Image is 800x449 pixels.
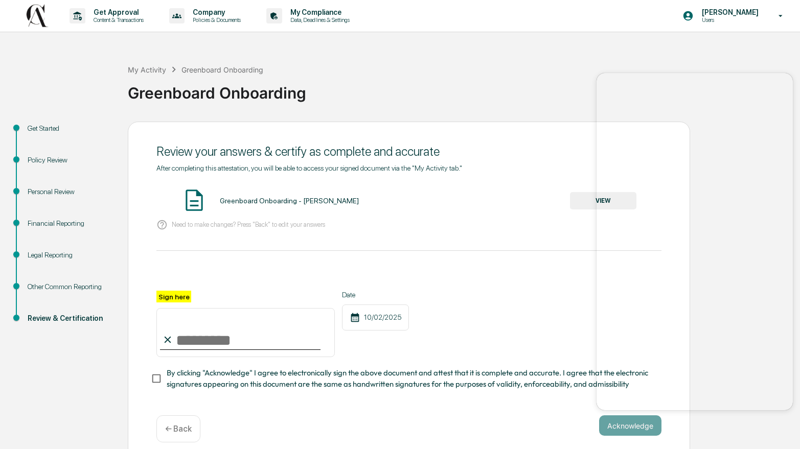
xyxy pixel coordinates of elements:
button: VIEW [570,192,636,209]
div: 10/02/2025 [342,304,409,330]
img: Document Icon [181,187,207,213]
p: Users [694,16,764,23]
p: [PERSON_NAME] [694,8,764,16]
p: Data, Deadlines & Settings [282,16,355,23]
div: Legal Reporting [28,250,111,261]
div: Greenboard Onboarding [128,76,795,102]
p: Policies & Documents [185,16,246,23]
span: By clicking "Acknowledge" I agree to electronically sign the above document and attest that it is... [167,367,653,390]
p: Company [185,8,246,16]
div: Greenboard Onboarding [181,65,263,74]
div: Greenboard Onboarding - [PERSON_NAME] [220,197,359,205]
button: Acknowledge [599,415,661,436]
div: Review your answers & certify as complete and accurate [156,144,661,159]
div: Policy Review [28,155,111,166]
p: My Compliance [282,8,355,16]
div: Get Started [28,123,111,134]
div: Personal Review [28,186,111,197]
div: Review & Certification [28,313,111,324]
p: Get Approval [85,8,149,16]
p: ← Back [165,424,192,434]
div: My Activity [128,65,166,74]
div: Financial Reporting [28,218,111,229]
p: Content & Transactions [85,16,149,23]
p: Need to make changes? Press "Back" to edit your answers [172,221,325,228]
label: Date [342,291,409,299]
div: Other Common Reporting [28,281,111,292]
img: logo [25,4,49,27]
span: After completing this attestation, you will be able to access your signed document via the "My Ac... [156,164,462,172]
label: Sign here [156,291,191,302]
iframe: Open customer support [767,415,795,443]
iframe: Customer support window [597,73,793,410]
